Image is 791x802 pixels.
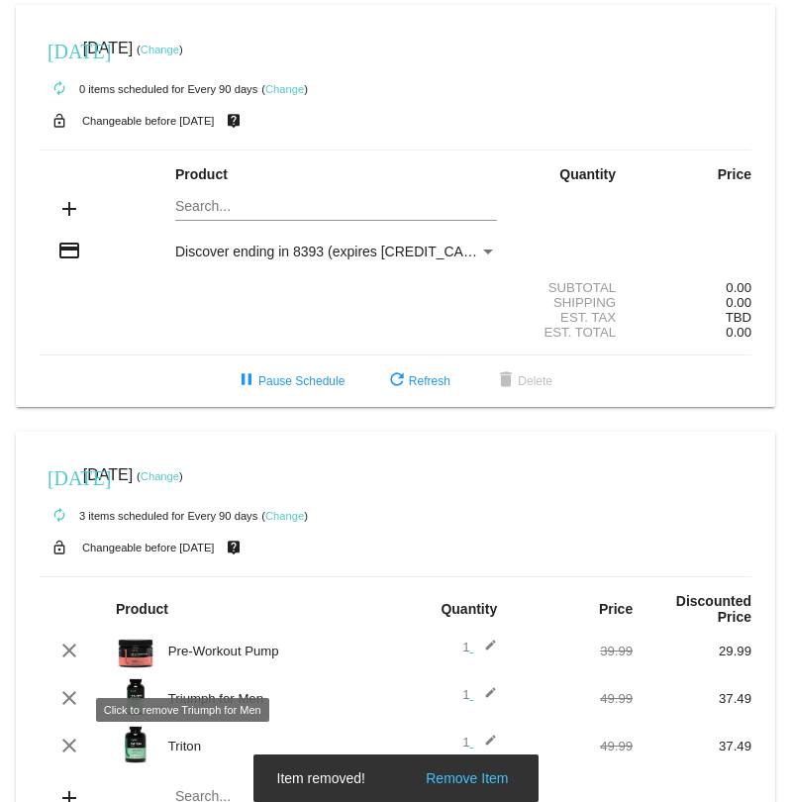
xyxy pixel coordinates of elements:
[48,77,71,101] mat-icon: autorenew
[116,677,155,717] img: Image-1-Triumph_carousel-front-transp.png
[222,108,246,134] mat-icon: live_help
[48,108,71,134] mat-icon: lock_open
[726,310,751,325] span: TBD
[676,593,751,625] strong: Discounted Price
[633,739,751,753] div: 37.49
[514,295,633,310] div: Shipping
[48,504,71,528] mat-icon: autorenew
[277,768,515,788] simple-snack-bar: Item removed!
[235,374,345,388] span: Pause Schedule
[40,510,257,522] small: 3 items scheduled for Every 90 days
[462,640,497,654] span: 1
[261,510,308,522] small: ( )
[137,470,183,482] small: ( )
[514,325,633,340] div: Est. Total
[57,734,81,757] mat-icon: clear
[158,691,396,706] div: Triumph for Men
[116,725,155,764] img: Image-1-Carousel-Triton-Transp.png
[235,369,258,393] mat-icon: pause
[462,735,497,750] span: 1
[369,363,466,399] button: Refresh
[514,310,633,325] div: Est. Tax
[48,38,71,61] mat-icon: [DATE]
[718,166,751,182] strong: Price
[633,644,751,658] div: 29.99
[514,739,633,753] div: 49.99
[726,325,751,340] span: 0.00
[141,470,179,482] a: Change
[478,363,568,399] button: Delete
[385,369,409,393] mat-icon: refresh
[494,374,552,388] span: Delete
[48,464,71,488] mat-icon: [DATE]
[599,601,633,617] strong: Price
[158,644,396,658] div: Pre-Workout Pump
[494,369,518,393] mat-icon: delete
[441,601,497,617] strong: Quantity
[514,691,633,706] div: 49.99
[57,639,81,662] mat-icon: clear
[473,639,497,662] mat-icon: edit
[633,691,751,706] div: 37.49
[57,197,81,221] mat-icon: add
[158,739,396,753] div: Triton
[726,295,751,310] span: 0.00
[57,239,81,262] mat-icon: credit_card
[473,686,497,710] mat-icon: edit
[116,630,155,669] img: Image-1-Carousel-Pre-Workout-Pump-1000x1000-Transp.png
[40,83,257,95] small: 0 items scheduled for Every 90 days
[175,244,497,259] mat-select: Payment Method
[222,535,246,560] mat-icon: live_help
[141,44,179,55] a: Change
[385,374,450,388] span: Refresh
[559,166,616,182] strong: Quantity
[265,510,304,522] a: Change
[265,83,304,95] a: Change
[473,734,497,757] mat-icon: edit
[82,115,215,127] small: Changeable before [DATE]
[175,166,228,182] strong: Product
[57,686,81,710] mat-icon: clear
[175,199,497,215] input: Search...
[175,244,535,259] span: Discover ending in 8393 (expires [CREDIT_CARD_DATA])
[633,280,751,295] div: 0.00
[261,83,308,95] small: ( )
[219,363,360,399] button: Pause Schedule
[514,644,633,658] div: 39.99
[137,44,183,55] small: ( )
[514,280,633,295] div: Subtotal
[116,601,168,617] strong: Product
[82,542,215,553] small: Changeable before [DATE]
[462,687,497,702] span: 1
[48,535,71,560] mat-icon: lock_open
[420,768,514,788] button: Remove Item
